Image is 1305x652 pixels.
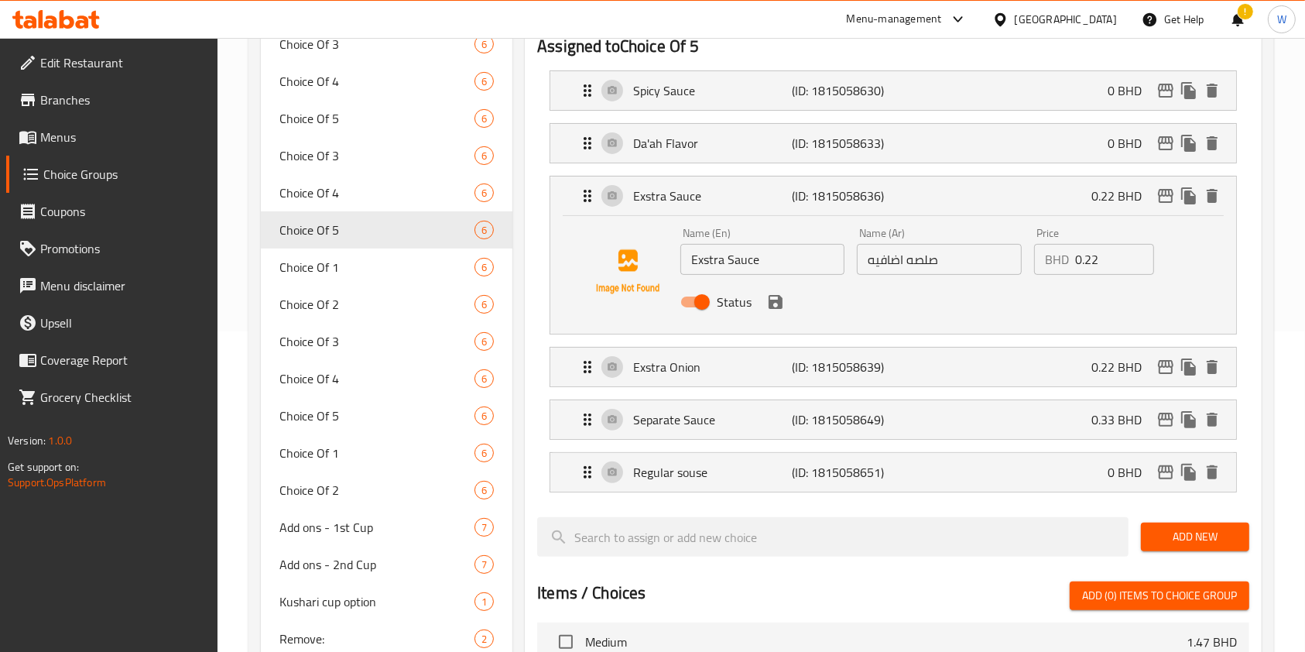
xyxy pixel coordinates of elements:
span: 7 [475,520,493,535]
h2: Assigned to Choice Of 5 [537,35,1249,58]
span: Medium [585,633,1187,651]
span: Add (0) items to choice group [1082,586,1237,606]
p: 0.22 BHD [1091,358,1154,376]
div: Choice Of 36 [261,137,512,174]
div: Choices [474,444,494,462]
li: Expand [537,117,1249,170]
button: edit [1154,184,1177,208]
div: Expand [550,453,1236,492]
span: 6 [475,372,493,386]
p: (ID: 1815058630) [792,81,898,100]
a: Grocery Checklist [6,379,218,416]
div: Expand [550,124,1236,163]
a: Choice Groups [6,156,218,193]
button: edit [1154,355,1177,379]
span: Edit Restaurant [40,53,206,72]
span: Menus [40,128,206,146]
p: 0 BHD [1108,463,1154,482]
p: Exstra Sauce [633,187,792,205]
span: Status [717,293,752,311]
input: Enter name En [680,244,844,275]
a: Menu disclaimer [6,267,218,304]
button: delete [1201,184,1224,208]
span: Add ons - 2nd Cup [279,555,474,574]
p: (ID: 1815058636) [792,187,898,205]
span: Choice Of 2 [279,295,474,314]
div: Choice Of 46 [261,174,512,211]
input: Please enter price [1075,244,1154,275]
button: duplicate [1177,408,1201,431]
div: Choices [474,555,494,574]
span: Choice Of 3 [279,332,474,351]
button: edit [1154,408,1177,431]
span: Choice Of 1 [279,444,474,462]
img: Exstra Sauce [578,222,677,321]
li: Expand [537,341,1249,393]
div: Choice Of 16 [261,249,512,286]
p: 0.33 BHD [1091,410,1154,429]
span: Choice Of 4 [279,369,474,388]
span: Remove: [279,630,474,648]
div: Choice Of 16 [261,434,512,472]
p: 0.22 BHD [1091,187,1154,205]
h2: Items / Choices [537,582,646,605]
span: Choice Of 1 [279,258,474,276]
button: save [764,290,787,314]
span: 6 [475,260,493,275]
a: Support.OpsPlatform [8,472,106,492]
input: Enter name Ar [857,244,1021,275]
p: BHD [1045,250,1069,269]
button: edit [1154,79,1177,102]
span: Choice Groups [43,165,206,184]
span: Choice Of 4 [279,184,474,202]
span: 6 [475,335,493,349]
span: 6 [475,149,493,163]
div: Choices [474,72,494,91]
li: Expand [537,64,1249,117]
p: 0 BHD [1108,81,1154,100]
button: duplicate [1177,461,1201,484]
p: 1.47 BHD [1187,633,1237,651]
li: Expand [537,393,1249,446]
div: Choice Of 46 [261,360,512,397]
div: Choice Of 36 [261,323,512,360]
div: Menu-management [847,10,942,29]
p: Separate Sauce [633,410,792,429]
span: 7 [475,558,493,572]
span: Choice Of 5 [279,407,474,425]
div: Choice Of 56 [261,397,512,434]
div: Expand [550,177,1236,215]
div: Choices [474,481,494,499]
span: 6 [475,223,493,238]
div: Kushari cup option1 [261,583,512,620]
div: [GEOGRAPHIC_DATA] [1015,11,1117,28]
span: Choice Of 5 [279,221,474,239]
p: (ID: 1815058649) [792,410,898,429]
div: Expand [550,400,1236,439]
a: Branches [6,81,218,118]
p: 0 BHD [1108,134,1154,153]
div: Choices [474,295,494,314]
span: 6 [475,409,493,424]
span: 6 [475,37,493,52]
button: delete [1201,79,1224,102]
button: delete [1201,461,1224,484]
span: Promotions [40,239,206,258]
span: Version: [8,431,46,451]
div: Choice Of 56 [261,211,512,249]
div: Choice Of 46 [261,63,512,100]
a: Coupons [6,193,218,230]
span: 6 [475,446,493,461]
span: Choice Of 4 [279,72,474,91]
span: Branches [40,91,206,109]
span: Coupons [40,202,206,221]
li: Expand [537,446,1249,499]
button: delete [1201,355,1224,379]
a: Upsell [6,304,218,341]
p: (ID: 1815058639) [792,358,898,376]
button: delete [1201,132,1224,155]
span: Get support on: [8,457,79,477]
p: Exstra Onion [633,358,792,376]
span: Choice Of 3 [279,35,474,53]
div: Add ons - 2nd Cup7 [261,546,512,583]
